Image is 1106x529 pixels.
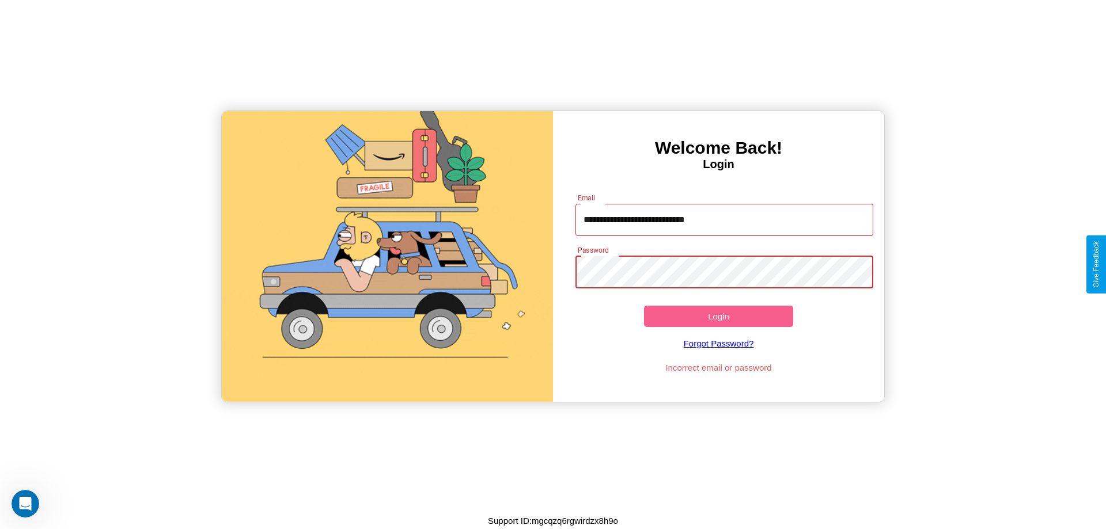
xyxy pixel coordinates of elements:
[570,327,868,360] a: Forgot Password?
[488,513,618,528] p: Support ID: mgcqzq6rgwirdzx8h9o
[1092,241,1100,288] div: Give Feedback
[578,245,608,255] label: Password
[578,193,596,203] label: Email
[222,111,553,402] img: gif
[553,138,884,158] h3: Welcome Back!
[12,490,39,517] iframe: Intercom live chat
[570,360,868,375] p: Incorrect email or password
[553,158,884,171] h4: Login
[644,306,793,327] button: Login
